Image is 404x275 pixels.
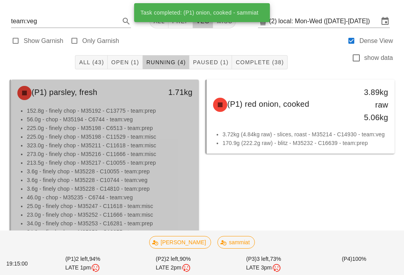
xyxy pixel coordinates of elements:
[232,55,287,69] button: Complete (38)
[27,106,193,115] li: 152.8g - finely chop - M35192 - C13775 - team:prep
[156,86,193,98] div: 1.71kg
[235,59,284,65] span: Complete (38)
[269,17,279,25] div: (2)
[27,193,193,202] li: 46.0g - chop - M35235 - C6744 - team:veg
[309,253,399,274] div: (P4) 100%
[82,37,119,45] label: Only Garnish
[5,258,37,269] div: 19:15:00
[27,210,193,219] li: 23.0g - finely chop - M35252 - C11666 - team:misc
[227,100,309,108] span: (P1) red onion, cooked
[166,256,180,262] span: 2 left,
[223,130,388,139] li: 3.72kg (4.84kg raw) - slices, roast - M35214 - C14930 - team:veg
[76,256,89,262] span: 2 left,
[189,55,232,69] button: Paused (1)
[154,236,206,248] span: [PERSON_NAME]
[32,88,97,97] span: (P1) parsley, fresh
[111,59,139,65] span: Open (1)
[27,124,193,132] li: 225.0g - finely chop - M35198 - C6513 - team:prep
[143,55,189,69] button: Running (4)
[27,150,193,158] li: 273.0g - finely chop - M35216 - C11666 - team:misc
[359,37,393,45] label: Dense View
[27,141,193,150] li: 323.0g - finely chop - M35211 - C11618 - team:misc
[223,139,388,147] li: 170.9g (222.2g raw) - blitz - M35232 - C16639 - team:prep
[128,253,219,274] div: (P2) 90%
[24,37,64,45] label: Show Garnish
[27,176,193,184] li: 3.6g - finely chop - M35228 - C10744 - team:veg
[108,55,143,69] button: Open (1)
[256,256,270,262] span: 3 left,
[39,263,126,273] div: LATE 1pm
[27,158,193,167] li: 213.5g - finely chop - M35217 - C10055 - team:prep
[146,59,186,65] span: Running (4)
[27,228,193,236] li: 34.0g - finely chop - M35253 - C10055 - team:prep
[219,253,309,274] div: (P3) 73%
[364,54,393,62] label: show data
[130,263,217,273] div: LATE 2pm
[193,59,228,65] span: Paused (1)
[37,253,128,274] div: (P1) 94%
[223,236,250,248] span: sammiat
[27,219,193,228] li: 34.0g - finely chop - M35253 - C16281 - team:prep
[27,167,193,176] li: 3.6g - finely chop - M35228 - C10055 - team:prep
[79,59,104,65] span: All (43)
[75,55,107,69] button: All (43)
[27,184,193,193] li: 3.6g - finely chop - M35228 - C14810 - team:prep
[134,3,267,22] div: Task completed: (P1) onion, cooked - sammiat
[27,202,193,210] li: 25.0g - finely chop - M35247 - C11618 - team:misc
[352,86,388,124] div: 3.89kg raw 5.06kg
[27,132,193,141] li: 225.0g - finely chop - M35198 - C11529 - team:misc
[27,115,193,124] li: 56.0g - chop - M35194 - C6744 - team:veg
[220,263,307,273] div: LATE 3pm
